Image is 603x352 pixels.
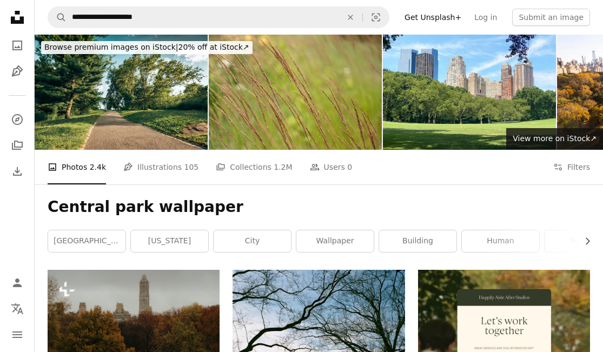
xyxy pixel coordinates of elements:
[6,272,28,294] a: Log in / Sign up
[48,6,389,28] form: Find visuals sitewide
[209,35,382,150] img: Dry grass stalks lean gently with the wind in a sunlit meadow.
[339,7,362,28] button: Clear
[48,322,220,332] a: A large clock tower towering over a lush green park
[6,161,28,182] a: Download History
[214,230,291,252] a: city
[6,35,28,56] a: Photos
[123,150,198,184] a: Illustrations 105
[506,128,603,150] a: View more on iStock↗
[310,150,353,184] a: Users 0
[48,197,590,217] h1: Central park wallpaper
[468,9,503,26] a: Log in
[6,61,28,82] a: Illustrations
[512,9,590,26] button: Submit an image
[383,35,556,150] img: Central park detail
[35,35,208,150] img: nature in central park
[578,230,590,252] button: scroll list to the right
[398,9,468,26] a: Get Unsplash+
[513,134,597,143] span: View more on iStock ↗
[44,43,178,51] span: Browse premium images on iStock |
[35,35,259,61] a: Browse premium images on iStock|20% off at iStock↗
[6,135,28,156] a: Collections
[48,7,67,28] button: Search Unsplash
[216,150,292,184] a: Collections 1.2M
[347,161,352,173] span: 0
[41,41,253,54] div: 20% off at iStock ↗
[379,230,456,252] a: building
[6,109,28,130] a: Explore
[363,7,389,28] button: Visual search
[184,161,199,173] span: 105
[48,230,125,252] a: [GEOGRAPHIC_DATA]
[296,230,374,252] a: wallpaper
[6,298,28,320] button: Language
[274,161,292,173] span: 1.2M
[553,150,590,184] button: Filters
[6,324,28,346] button: Menu
[131,230,208,252] a: [US_STATE]
[462,230,539,252] a: human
